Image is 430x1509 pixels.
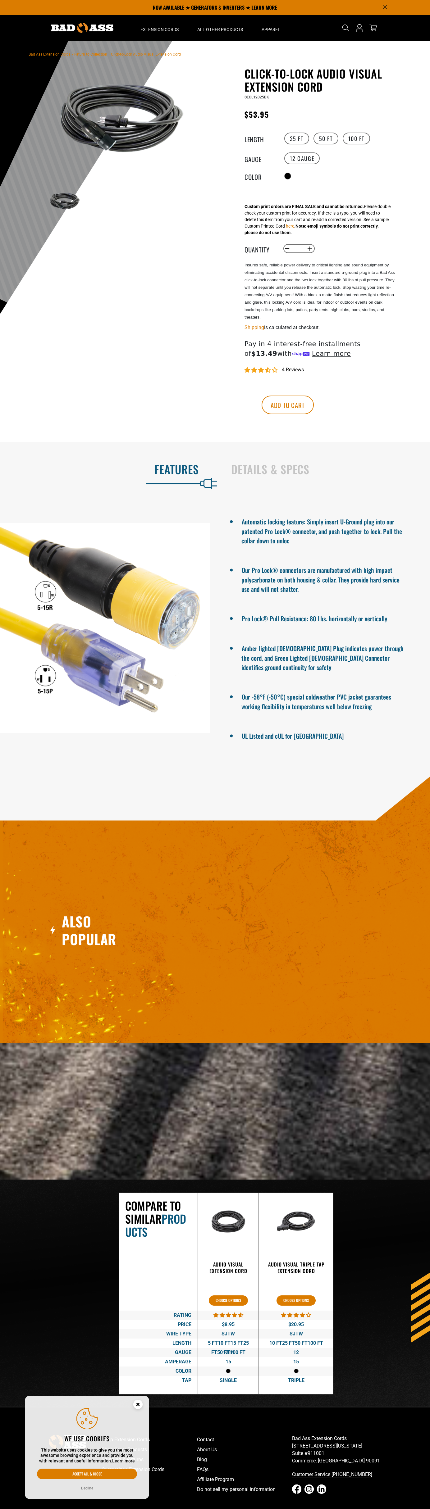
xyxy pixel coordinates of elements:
strong: Note: emoji symbols do not print correctly, please do not use them. [245,224,378,235]
div: Rating [119,1311,198,1320]
span: 4.68 stars [213,1312,243,1318]
span: 25 FT [211,1340,249,1355]
li: Amber lighted [DEMOGRAPHIC_DATA] Plug indicates power through the cord, and Green Lighted [DEMOGR... [241,642,408,672]
summary: Extension Cords [131,15,188,41]
div: Color [119,1366,198,1376]
a: Shipping [245,324,264,330]
img: Bad Ass Extension Cords [51,23,113,33]
span: Insures safe, reliable power delivery to critical lighting and sound equipment by eliminating acc... [245,263,395,319]
div: Length [119,1339,198,1348]
img: black [47,189,83,213]
div: is calculated at checkout. [245,323,397,332]
span: › [108,52,110,57]
li: UL Listed and cUL for [GEOGRAPHIC_DATA] [241,730,408,741]
button: here [286,223,294,229]
span: 3.50 stars [245,367,279,373]
li: Automatic locking feature: Simply insert U-Ground plug into our patented Pro Lock® connector, and... [241,515,408,545]
div: 15 [265,1357,327,1366]
a: Customer Service [PHONE_NUMBER] [292,1470,387,1480]
span: Products [125,1210,186,1240]
div: Triple [265,1376,327,1385]
a: About Us [197,1445,292,1455]
span: 3.75 stars [281,1312,311,1318]
div: SJTW [204,1329,252,1339]
div: Price [119,1320,198,1329]
span: $53.95 [245,109,269,120]
a: Audio Visual Extension Cord [204,1261,252,1277]
a: Customized Extension Cords [102,1465,197,1475]
li: Our -58°F (-50°C) special coldweather PVC jacket guarantees working flexibility in temperatures w... [241,691,408,711]
p: Bad Ass Extension Cords [STREET_ADDRESS][US_STATE] Suite #911001 Commerce, [GEOGRAPHIC_DATA] 90091 [292,1435,387,1465]
a: Return to Collection [74,52,107,57]
span: 50 FT [217,1349,230,1355]
legend: Color [245,172,276,180]
a: Shop Extension Cords [102,1435,197,1445]
button: Audio Visual Extension Cord 4.68 stars $8.95 SJTW 5 FT10 FT15 FT25 FT50 FT100 FT 1214 15 Single [209,1295,248,1306]
label: Quantity [245,245,276,253]
h2: Features [13,463,199,476]
span: 5 FT [208,1340,218,1346]
span: 15 FT [231,1340,243,1346]
div: Gauge [119,1348,198,1357]
a: Learn more [112,1458,135,1463]
div: 15 [204,1357,252,1366]
span: 12 [293,1349,299,1355]
span: 50 FT [295,1340,308,1346]
span: Apparel [262,27,280,32]
a: Blog [197,1455,292,1465]
h2: Details & Specs [231,463,417,476]
label: 50 FT [313,133,338,144]
button: Audio Visual Triple Tap Extension Cord 3.75 stars $20.95 SJTW 10 FT25 FT50 FT100 FT 12 15 Triple [277,1295,316,1306]
button: Decline [79,1485,95,1491]
span: 10 FT [269,1340,282,1346]
h3: Audio Visual Extension Cord [204,1261,252,1274]
div: Single [204,1376,252,1385]
a: FAQs [197,1465,292,1475]
span: 10 FT [218,1340,231,1346]
a: Audio Visual Triple Tap Extension Cord [265,1261,327,1277]
a: Shipping & Returns [102,1455,197,1465]
div: Wire Type [119,1329,198,1339]
summary: Apparel [252,15,290,41]
h1: Click-to-Lock Audio Visual Extension Cord [245,67,397,93]
span: 100 FT [308,1340,323,1346]
img: black [47,68,197,168]
h3: Audio Visual Triple Tap Extension Cord [265,1261,327,1274]
button: Add to cart [262,396,314,414]
a: Shop Other Products [102,1445,197,1455]
summary: All Other Products [188,15,252,41]
legend: Gauge [245,154,276,162]
a: Affiliate Program [197,1475,292,1484]
label: 100 FT [343,133,370,144]
a: Contact [197,1435,292,1445]
label: 12 Gauge [284,152,320,164]
span: 12 [223,1349,228,1355]
h2: Also Popular [62,913,134,948]
h2: We use cookies [37,1434,137,1443]
span: 25 FT [282,1340,295,1346]
span: 100 FT [230,1349,245,1355]
li: Pro Lock® Pull Resistance: 80 Lbs. horizontally or vertically [241,612,408,623]
div: Amperage [119,1357,198,1366]
div: SJTW [265,1329,327,1339]
span: 14 [228,1349,234,1355]
a: Bad Ass Extension Cords [29,52,71,57]
p: This website uses cookies to give you the most awesome browsing experience and provide you with r... [37,1448,137,1464]
span: All Other Products [197,27,243,32]
span: SECL12025BK [245,95,269,99]
div: $20.95 [265,1320,327,1329]
legend: Length [245,134,276,143]
div: Tap [119,1376,198,1385]
nav: breadcrumbs [29,50,181,58]
span: › [72,52,73,57]
aside: Cookie Consent [25,1396,149,1499]
li: Our Pro Lock® connectors are manufactured with high impact polycarbonate on both housing & collar... [241,564,408,594]
label: 25 FT [284,133,309,144]
span: Extension Cords [140,27,179,32]
div: $8.95 [204,1320,252,1329]
div: Please double check your custom print for accuracy. If there is a typo, you will need to delete t... [245,203,391,236]
h2: Compare To Similar [125,1199,191,1238]
span: 4 reviews [282,367,304,373]
span: Click-to-Lock Audio Visual Extension Cord [111,52,181,57]
a: Do not sell my personal information [197,1484,292,1494]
